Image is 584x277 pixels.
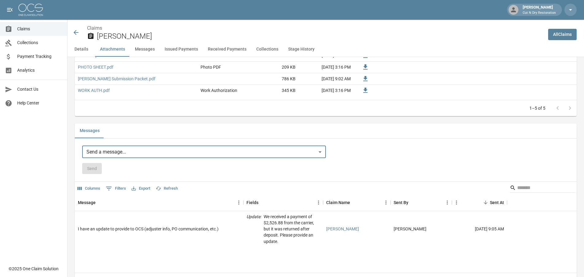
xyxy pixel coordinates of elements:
div: 345 KB [253,85,299,97]
span: Analytics [17,67,62,74]
div: Sent By [394,194,408,211]
div: Sent By [391,194,452,211]
button: Sort [481,198,490,207]
div: Claim Name [326,194,350,211]
button: Show filters [104,184,128,193]
div: Fields [243,194,323,211]
button: Messages [75,123,105,138]
div: Amber Marquez [394,226,426,232]
span: Contact Us [17,86,62,93]
div: Message [78,194,96,211]
h2: [PERSON_NAME] [97,32,543,41]
div: Work Authorization [200,87,237,93]
div: Sent At [490,194,504,211]
div: anchor tabs [67,42,584,57]
div: [DATE] 9:05 AM [452,211,507,247]
span: Help Center [17,100,62,106]
div: Search [510,183,575,194]
button: Stage History [283,42,319,57]
div: [PERSON_NAME] [520,4,558,15]
img: ocs-logo-white-transparent.png [18,4,43,16]
button: Messages [130,42,160,57]
div: [DATE] 3:16 PM [299,62,354,73]
button: Menu [443,198,452,207]
button: open drawer [4,4,16,16]
div: [DATE] 9:02 AM [299,73,354,85]
div: Message [75,194,243,211]
button: Export [130,184,152,193]
a: WORK AUTH.pdf [78,87,110,93]
a: [PERSON_NAME] Submission Packet.pdf [78,76,155,82]
button: Sort [408,198,417,207]
p: Update : [246,214,261,244]
button: Details [67,42,95,57]
div: I have an update to provide to OCS (adjuster info, PO communication, etc.) [78,226,219,232]
div: Photo PDF [200,64,221,70]
a: [PERSON_NAME] [326,226,359,232]
button: Received Payments [203,42,251,57]
button: Collections [251,42,283,57]
div: Fields [246,194,258,211]
button: Menu [452,198,461,207]
p: We received a payment of $2,526.88 from the carrier, but it was returned after deposit. Please pr... [264,214,320,244]
button: Menu [381,198,391,207]
button: Refresh [154,184,179,193]
nav: breadcrumb [87,25,543,32]
button: Issued Payments [160,42,203,57]
div: 786 KB [253,73,299,85]
span: Collections [17,40,62,46]
a: PHOTO SHEET.pdf [78,64,113,70]
div: © 2025 One Claim Solution [9,266,59,272]
button: Select columns [76,184,102,193]
div: Claim Name [323,194,391,211]
span: Payment Tracking [17,53,62,60]
div: related-list tabs [75,123,577,138]
a: Claims [87,25,102,31]
button: Menu [314,198,323,207]
a: AllClaims [548,29,577,40]
div: [DATE] 3:16 PM [299,85,354,97]
button: Sort [258,198,267,207]
span: Claims [17,26,62,32]
p: 1–5 of 5 [529,105,545,111]
div: Send a message... [82,146,326,158]
p: Cut N Dry Restoration [523,10,556,16]
button: Sort [350,198,359,207]
button: Attachments [95,42,130,57]
button: Menu [234,198,243,207]
button: Sort [96,198,104,207]
div: 209 KB [253,62,299,73]
div: Sent At [452,194,507,211]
